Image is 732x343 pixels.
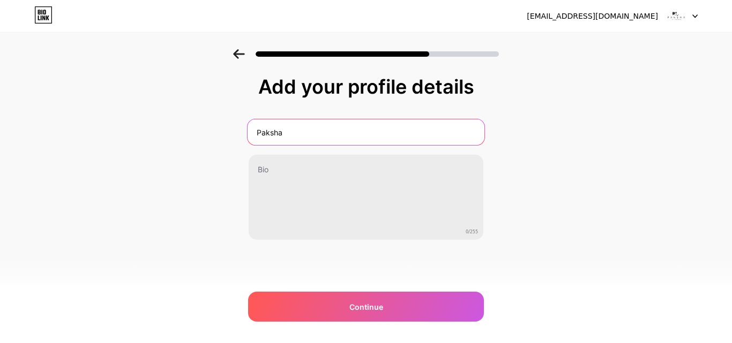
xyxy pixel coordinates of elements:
div: Add your profile details [253,76,479,97]
span: 0/255 [466,229,478,235]
img: Paksha India [666,6,686,26]
input: Your name [248,119,484,145]
span: Continue [349,301,383,312]
div: [EMAIL_ADDRESS][DOMAIN_NAME] [527,11,658,22]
